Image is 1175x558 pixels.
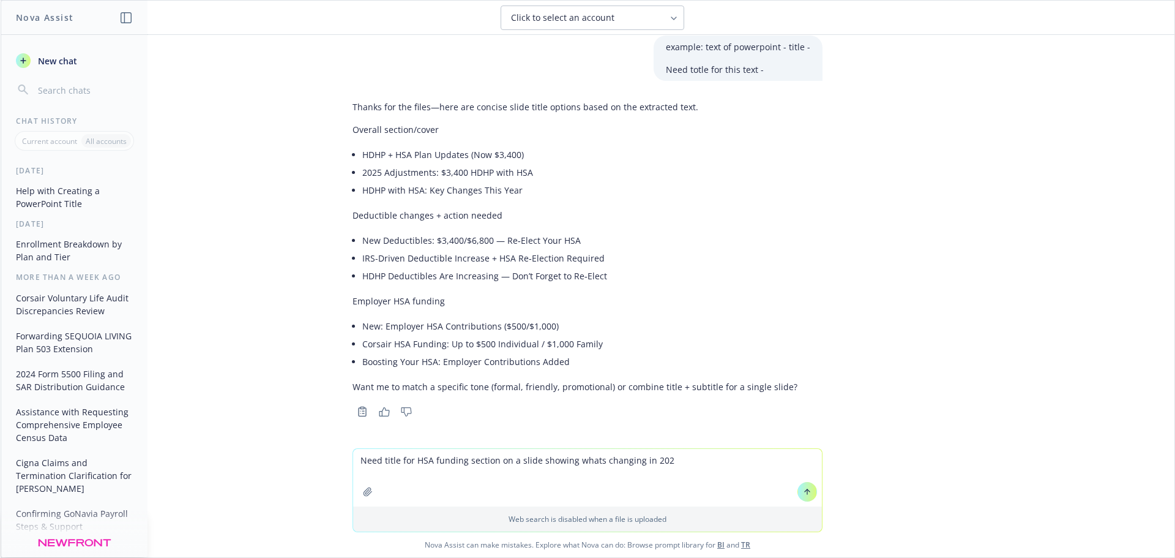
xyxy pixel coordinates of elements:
li: HDHP + HSA Plan Updates (Now $3,400) [362,146,797,164]
h1: Nova Assist [16,11,73,24]
p: Deductible changes + action needed [352,209,797,222]
li: Boosting Your HSA: Employer Contributions Added [362,353,797,371]
li: IRS-Driven Deductible Increase + HSA Re‑Election Required [362,249,797,267]
li: 2025 Adjustments: $3,400 HDHP with HSA [362,164,797,181]
textarea: Need title for HSA funding section on a slide showing whats changing in 202 [353,449,822,507]
button: Enrollment Breakdown by Plan and Tier [11,234,138,267]
p: All accounts [86,136,127,146]
li: Corsair HSA Funding: Up to $500 Individual / $1,000 Family [362,335,797,353]
p: Web search is disabled when a file is uploaded [360,514,815,524]
span: Click to select an account [511,12,614,24]
button: Click to select an account [501,6,684,30]
div: More than a week ago [1,272,147,282]
div: [DATE] [1,219,147,229]
li: HDHP Deductibles Are Increasing — Don’t Forget to Re‑Elect [362,267,797,285]
input: Search chats [35,81,133,99]
p: Need totle for this text - [666,63,810,76]
button: Forwarding SEQUOIA LIVING Plan 503 Extension [11,326,138,359]
button: New chat [11,50,138,72]
span: New chat [35,55,77,67]
svg: Copy to clipboard [357,406,368,417]
a: TR [741,540,750,550]
button: Corsair Voluntary Life Audit Discrepancies Review [11,288,138,321]
li: HDHP with HSA: Key Changes This Year [362,181,797,199]
button: Assistance with Requesting Comprehensive Employee Census Data [11,402,138,448]
button: 2024 Form 5500 Filing and SAR Distribution Guidance [11,364,138,397]
p: Employer HSA funding [352,295,797,307]
p: example: text of powerpoint - title - [666,40,810,53]
span: Nova Assist can make mistakes. Explore what Nova can do: Browse prompt library for and [6,532,1169,557]
p: Overall section/cover [352,123,797,136]
p: Thanks for the files—here are concise slide title options based on the extracted text. [352,100,797,113]
a: BI [717,540,725,550]
button: Cigna Claims and Termination Clarification for [PERSON_NAME] [11,453,138,499]
p: Current account [22,136,77,146]
button: Help with Creating a PowerPoint Title [11,181,138,214]
button: Confirming GoNavia Payroll Steps & Support [11,503,138,537]
button: Thumbs down [397,403,416,420]
p: Want me to match a specific tone (formal, friendly, promotional) or combine title + subtitle for ... [352,380,797,393]
li: New Deductibles: $3,400/$6,800 — Re‑Elect Your HSA [362,232,797,249]
li: New: Employer HSA Contributions ($500/$1,000) [362,317,797,335]
div: Chat History [1,116,147,126]
div: [DATE] [1,165,147,176]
